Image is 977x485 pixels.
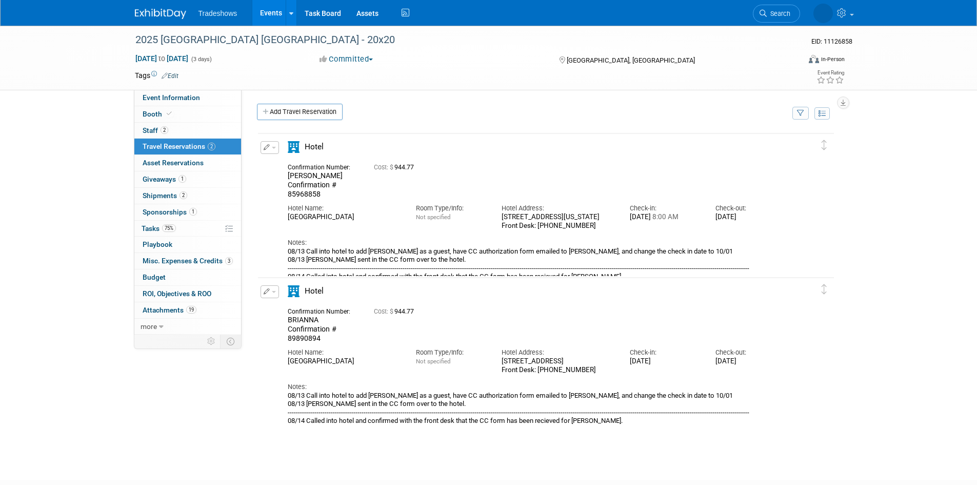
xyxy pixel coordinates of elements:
div: Room Type/Info: [416,204,486,213]
i: Click and drag to move item [822,284,827,295]
span: more [141,322,157,331]
a: Shipments2 [134,188,241,204]
a: ROI, Objectives & ROO [134,286,241,302]
div: Notes: [288,382,786,392]
span: Booth [143,110,174,118]
a: Event Information [134,90,241,106]
span: 1 [178,175,186,183]
i: Hotel [288,285,300,297]
span: to [157,54,167,63]
span: Cost: $ [374,308,394,315]
span: [GEOGRAPHIC_DATA], [GEOGRAPHIC_DATA] [567,56,695,64]
div: [STREET_ADDRESS] Front Desk: [PHONE_NUMBER] [502,357,614,375]
div: In-Person [821,55,845,63]
div: 08/13 Call into hotel to add [PERSON_NAME] as a guest, have CC authorization form emailed to [PER... [288,247,786,281]
span: [PERSON_NAME] Confirmation # 85968858 [288,171,343,198]
span: 2 [180,191,187,199]
img: Format-Inperson.png [809,55,819,63]
img: ExhibitDay [135,9,186,19]
div: [DATE] [630,357,700,366]
span: 944.77 [374,164,418,171]
td: Toggle Event Tabs [220,335,241,348]
a: Misc. Expenses & Credits3 [134,253,241,269]
span: 19 [186,306,196,314]
span: Not specified [416,358,450,365]
button: Committed [316,54,377,65]
span: Event ID: 11126858 [811,37,852,45]
td: Tags [135,70,178,81]
a: more [134,319,241,335]
span: Asset Reservations [143,159,204,167]
i: Filter by Traveler [797,110,804,117]
div: [DATE] [715,357,786,366]
a: Attachments19 [134,302,241,318]
td: Personalize Event Tab Strip [203,335,221,348]
div: Event Format [740,53,845,69]
a: Add Travel Reservation [257,104,343,120]
span: Misc. Expenses & Credits [143,257,233,265]
span: 2 [161,126,168,134]
a: Tasks75% [134,221,241,237]
div: Hotel Address: [502,348,614,357]
span: Giveaways [143,175,186,183]
a: Search [753,5,800,23]
div: Hotel Name: [288,348,401,357]
div: [DATE] [630,213,700,222]
span: Cost: $ [374,164,394,171]
span: (3 days) [190,56,212,63]
span: 1 [189,208,197,216]
div: Hotel Address: [502,204,614,213]
div: 2025 [GEOGRAPHIC_DATA] [GEOGRAPHIC_DATA] - 20x20 [132,31,785,49]
img: Janet Wong [813,4,833,23]
span: Attachments [143,306,196,314]
span: 944.77 [374,308,418,315]
i: Click and drag to move item [822,140,827,150]
span: Hotel [305,142,324,151]
div: [STREET_ADDRESS][US_STATE] Front Desk: [PHONE_NUMBER] [502,213,614,230]
div: 08/13 Call into hotel to add [PERSON_NAME] as a guest, have CC authorization form emailed to [PER... [288,392,786,425]
a: Staff2 [134,123,241,139]
span: Hotel [305,286,324,296]
i: Hotel [288,141,300,153]
span: BRIANNA Confirmation # 89890894 [288,316,336,342]
span: Event Information [143,93,200,102]
div: [GEOGRAPHIC_DATA] [288,357,401,366]
span: ROI, Objectives & ROO [143,289,211,298]
span: Search [767,10,790,17]
i: Booth reservation complete [167,111,172,117]
span: Shipments [143,191,187,200]
span: [DATE] [DATE] [135,54,189,63]
div: [DATE] [715,213,786,222]
a: Travel Reservations2 [134,139,241,154]
a: Booth [134,106,241,122]
div: Confirmation Number: [288,305,358,316]
div: Check-in: [630,348,700,357]
a: Playbook [134,237,241,253]
a: Edit [162,72,178,80]
span: Tasks [142,224,176,232]
span: Staff [143,126,168,134]
span: Playbook [143,240,172,248]
span: 3 [225,257,233,265]
span: Tradeshows [198,9,237,17]
a: Giveaways1 [134,171,241,187]
span: Budget [143,273,166,281]
a: Asset Reservations [134,155,241,171]
div: Check-in: [630,204,700,213]
div: Check-out: [715,348,786,357]
span: 8:00 AM [651,213,679,221]
div: Event Rating [816,70,844,75]
a: Sponsorships1 [134,204,241,220]
span: Not specified [416,214,450,221]
a: Budget [134,269,241,285]
div: Room Type/Info: [416,348,486,357]
div: Hotel Name: [288,204,401,213]
div: Check-out: [715,204,786,213]
div: [GEOGRAPHIC_DATA] [288,213,401,222]
div: Notes: [288,238,786,247]
span: Sponsorships [143,208,197,216]
div: Confirmation Number: [288,161,358,171]
span: Travel Reservations [143,142,215,150]
span: 2 [208,143,215,150]
span: 75% [162,224,176,232]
